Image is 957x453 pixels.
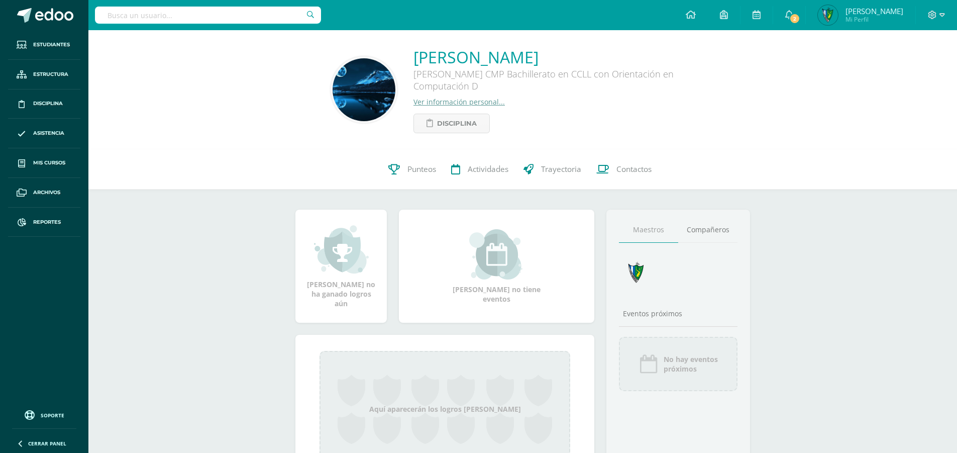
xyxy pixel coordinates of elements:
a: Disciplina [8,89,80,119]
a: Reportes [8,208,80,237]
div: Eventos próximos [619,309,737,318]
img: achievement_small.png [314,224,369,275]
span: Trayectoria [541,164,581,174]
a: Contactos [589,149,659,190]
span: 2 [789,13,800,24]
div: [PERSON_NAME] no ha ganado logros aún [305,224,377,308]
span: Mi Perfil [845,15,903,24]
span: Estudiantes [33,41,70,49]
span: Asistencia [33,129,64,137]
img: a53b7a33a2eb45fc2bd3547869d69ce6.png [333,58,395,121]
a: Punteos [381,149,444,190]
a: [PERSON_NAME] [413,46,715,68]
span: Soporte [41,412,64,419]
span: Mis cursos [33,159,65,167]
img: event_small.png [469,229,524,280]
span: Cerrar panel [28,440,66,447]
a: Mis cursos [8,148,80,178]
img: 1b281a8218983e455f0ded11b96ffc56.png [818,5,838,25]
span: Archivos [33,189,60,197]
a: Ver información personal... [413,97,505,107]
input: Busca un usuario... [95,7,321,24]
a: Maestros [619,217,678,243]
a: Disciplina [413,114,490,133]
a: Soporte [12,408,76,421]
span: No hay eventos próximos [664,354,718,374]
img: 7cab5f6743d087d6deff47ee2e57ce0d.png [622,259,650,287]
a: Trayectoria [516,149,589,190]
span: Reportes [33,218,61,226]
span: [PERSON_NAME] [845,6,903,16]
a: Asistencia [8,119,80,148]
a: Actividades [444,149,516,190]
span: Estructura [33,70,68,78]
a: Estudiantes [8,30,80,60]
span: Punteos [407,164,436,174]
span: Disciplina [33,100,63,108]
a: Estructura [8,60,80,89]
a: Compañeros [678,217,737,243]
div: [PERSON_NAME] no tiene eventos [447,229,547,304]
span: Contactos [616,164,652,174]
div: [PERSON_NAME] CMP Bachillerato en CCLL con Orientación en Computación D [413,68,715,97]
a: Archivos [8,178,80,208]
span: Disciplina [437,114,477,133]
img: event_icon.png [639,354,659,374]
span: Actividades [468,164,508,174]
